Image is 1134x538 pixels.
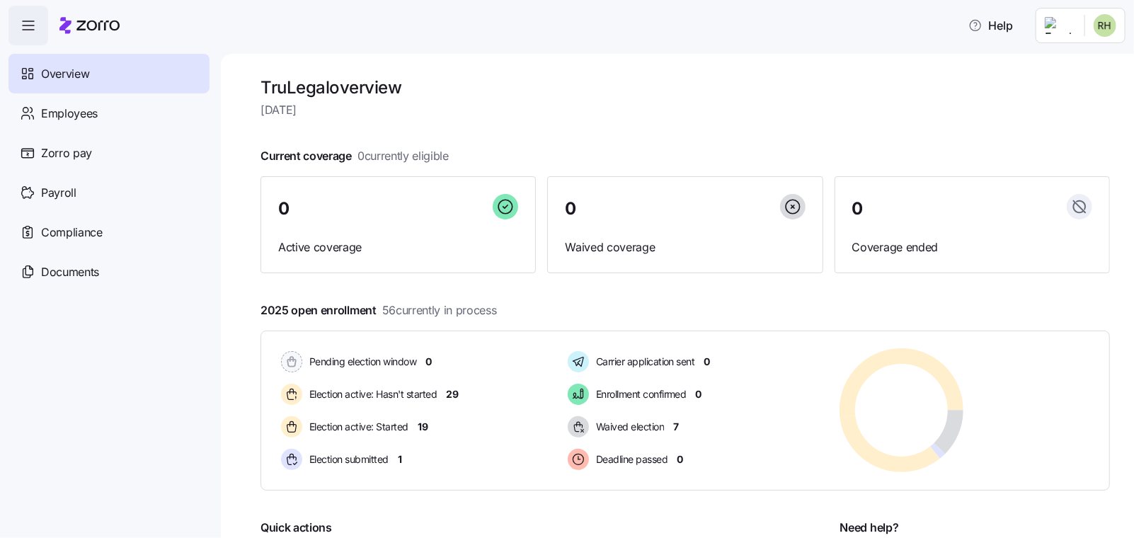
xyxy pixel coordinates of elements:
[41,144,92,162] span: Zorro pay
[8,252,210,292] a: Documents
[426,355,433,369] span: 0
[447,387,459,401] span: 29
[260,101,1110,119] span: [DATE]
[41,184,76,202] span: Payroll
[592,355,695,369] span: Carrier application sent
[677,452,683,467] span: 0
[278,239,518,256] span: Active coverage
[1094,14,1116,37] img: 9866fcb425cea38f43e255766a713f7f
[8,173,210,212] a: Payroll
[260,76,1110,98] h1: TruLegal overview
[357,147,449,165] span: 0 currently eligible
[840,519,899,537] span: Need help?
[8,133,210,173] a: Zorro pay
[565,200,576,217] span: 0
[592,420,665,434] span: Waived election
[278,200,290,217] span: 0
[957,11,1024,40] button: Help
[41,105,98,122] span: Employees
[852,200,864,217] span: 0
[41,263,99,281] span: Documents
[696,387,702,401] span: 0
[418,420,428,434] span: 19
[41,65,89,83] span: Overview
[852,239,1092,256] span: Coverage ended
[260,302,497,319] span: 2025 open enrollment
[968,17,1013,34] span: Help
[704,355,711,369] span: 0
[305,452,389,467] span: Election submitted
[398,452,402,467] span: 1
[382,302,497,319] span: 56 currently in process
[592,387,687,401] span: Enrollment confirmed
[673,420,679,434] span: 7
[592,452,668,467] span: Deadline passed
[1045,17,1073,34] img: Employer logo
[305,420,408,434] span: Election active: Started
[41,224,103,241] span: Compliance
[305,355,417,369] span: Pending election window
[8,54,210,93] a: Overview
[260,519,332,537] span: Quick actions
[8,212,210,252] a: Compliance
[260,147,449,165] span: Current coverage
[8,93,210,133] a: Employees
[565,239,805,256] span: Waived coverage
[305,387,437,401] span: Election active: Hasn't started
